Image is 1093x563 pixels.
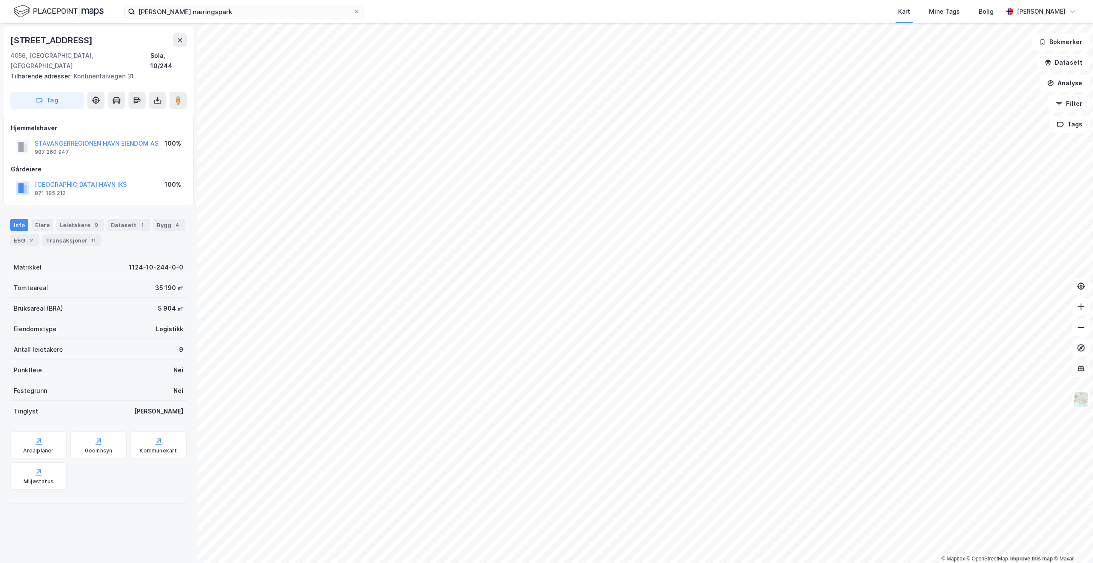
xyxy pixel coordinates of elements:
[10,72,74,80] span: Tilhørende adresser:
[158,303,183,314] div: 5 904 ㎡
[129,262,183,273] div: 1124-10-244-0-0
[10,51,150,71] div: 4056, [GEOGRAPHIC_DATA], [GEOGRAPHIC_DATA]
[108,219,150,231] div: Datasett
[23,447,54,454] div: Arealplaner
[1048,95,1090,112] button: Filter
[135,5,353,18] input: Søk på adresse, matrikkel, gårdeiere, leietakere eller personer
[134,406,183,416] div: [PERSON_NAME]
[150,51,187,71] div: Sola, 10/244
[14,262,42,273] div: Matrikkel
[164,138,181,149] div: 100%
[27,236,36,245] div: 2
[140,447,177,454] div: Kommunekart
[14,4,104,19] img: logo.f888ab2527a4732fd821a326f86c7f29.svg
[179,344,183,355] div: 9
[979,6,994,17] div: Bolig
[11,123,186,133] div: Hjemmelshaver
[14,324,57,334] div: Eiendomstype
[42,234,101,246] div: Transaksjoner
[14,406,38,416] div: Tinglyst
[11,164,186,174] div: Gårdeiere
[10,71,180,81] div: Kontinentalvegen 31
[155,283,183,293] div: 35 190 ㎡
[156,324,183,334] div: Logistikk
[14,303,63,314] div: Bruksareal (BRA)
[14,344,63,355] div: Antall leietakere
[164,180,181,190] div: 100%
[1032,33,1090,51] button: Bokmerker
[14,386,47,396] div: Festegrunn
[1073,391,1089,407] img: Z
[85,447,113,454] div: Geoinnsyn
[941,556,965,562] a: Mapbox
[1040,75,1090,92] button: Analyse
[35,149,69,156] div: 987 260 947
[92,221,101,229] div: 9
[10,234,39,246] div: ESG
[929,6,960,17] div: Mine Tags
[153,219,185,231] div: Bygg
[1050,116,1090,133] button: Tags
[1017,6,1066,17] div: [PERSON_NAME]
[173,386,183,396] div: Nei
[32,219,53,231] div: Eiere
[1037,54,1090,71] button: Datasett
[173,365,183,375] div: Nei
[967,556,1008,562] a: OpenStreetMap
[10,92,84,109] button: Tag
[14,365,42,375] div: Punktleie
[898,6,910,17] div: Kart
[89,236,98,245] div: 11
[35,190,66,197] div: 871 185 212
[138,221,146,229] div: 1
[14,283,48,293] div: Tomteareal
[57,219,104,231] div: Leietakere
[10,219,28,231] div: Info
[1050,522,1093,563] iframe: Chat Widget
[1010,556,1053,562] a: Improve this map
[10,33,94,47] div: [STREET_ADDRESS]
[173,221,182,229] div: 4
[24,478,54,485] div: Miljøstatus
